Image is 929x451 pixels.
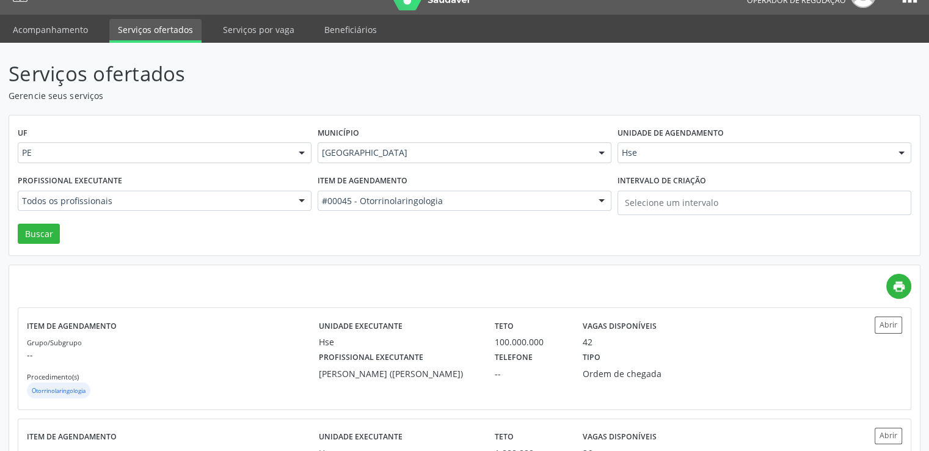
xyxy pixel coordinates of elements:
span: Todos os profissionais [22,195,286,207]
label: Teto [495,428,514,447]
label: Unidade executante [319,317,403,335]
a: print [886,274,911,299]
label: Profissional executante [18,172,122,191]
label: Vagas disponíveis [583,428,657,447]
label: Tipo [583,348,600,367]
div: 100.000.000 [495,335,566,348]
a: Serviços por vaga [214,19,303,40]
label: Telefone [495,348,533,367]
span: Hse [622,147,886,159]
i: print [892,280,906,293]
p: -- [27,348,319,361]
button: Abrir [875,428,902,444]
button: Abrir [875,317,902,333]
label: Teto [495,317,514,335]
label: Item de agendamento [27,428,117,447]
small: Grupo/Subgrupo [27,338,82,347]
label: Item de agendamento [27,317,117,335]
span: [GEOGRAPHIC_DATA] [322,147,586,159]
a: Serviços ofertados [109,19,202,43]
a: Acompanhamento [4,19,97,40]
div: Hse [319,335,478,348]
small: Procedimento(s) [27,372,79,381]
p: Serviços ofertados [9,59,647,89]
input: Selecione um intervalo [618,191,911,215]
label: Vagas disponíveis [583,317,657,335]
div: -- [495,367,566,380]
div: [PERSON_NAME] ([PERSON_NAME]) [319,367,478,380]
label: Unidade executante [319,428,403,447]
label: Item de agendamento [318,172,407,191]
a: Beneficiários [316,19,385,40]
label: Unidade de agendamento [618,124,724,143]
label: Município [318,124,359,143]
span: #00045 - Otorrinolaringologia [322,195,586,207]
label: Profissional executante [319,348,423,367]
label: UF [18,124,27,143]
p: Gerencie seus serviços [9,89,647,102]
span: PE [22,147,286,159]
button: Buscar [18,224,60,244]
div: Ordem de chegada [583,367,698,380]
div: 42 [583,335,592,348]
label: Intervalo de criação [618,172,706,191]
small: Otorrinolaringologia [32,387,86,395]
